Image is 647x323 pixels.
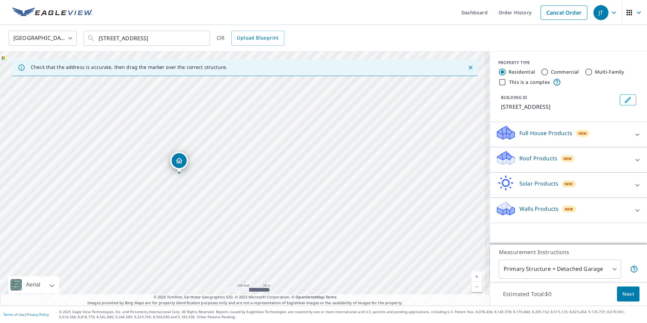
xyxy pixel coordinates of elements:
[495,175,642,195] div: Solar ProductsNew
[59,309,644,320] p: © 2025 Eagle View Technologies, Inc. and Pictometry International Corp. All Rights Reserved. Repo...
[519,154,557,162] p: Roof Products
[630,265,638,273] span: Your report will include the primary structure and a detached garage if one exists.
[495,150,642,170] div: Roof ProductsNew
[541,5,587,20] a: Cancel Order
[495,125,642,144] div: Full House ProductsNew
[466,63,475,72] button: Close
[501,103,617,111] p: [STREET_ADDRESS]
[12,8,93,18] img: EV Logo
[565,206,573,212] span: New
[499,260,621,279] div: Primary Structure + Detached Garage
[498,287,557,302] p: Estimated Total: $0
[519,179,558,188] p: Solar Products
[509,79,550,86] label: This is a complex
[578,131,587,136] span: New
[9,29,77,48] div: [GEOGRAPHIC_DATA]
[231,31,284,46] a: Upload Blueprint
[3,312,49,317] p: |
[501,94,527,100] p: BUILDING ID
[217,31,284,46] div: OR
[564,181,573,187] span: New
[519,205,559,213] p: Walls Products
[27,312,49,317] a: Privacy Policy
[31,64,227,70] p: Check that the address is accurate, then drag the marker over the correct structure.
[551,69,579,75] label: Commercial
[99,29,196,48] input: Search by address or latitude-longitude
[498,60,639,66] div: PROPERTY TYPE
[620,94,636,105] button: Edit building 1
[154,294,337,300] span: © 2025 TomTom, Earthstar Geographics SIO, © 2025 Microsoft Corporation, ©
[472,282,482,292] a: Current Level 18, Zoom Out
[499,248,638,256] p: Measurement Instructions
[326,294,337,299] a: Terms
[595,69,624,75] label: Multi-Family
[3,312,25,317] a: Terms of Use
[563,156,572,161] span: New
[8,276,59,293] div: Aerial
[617,287,639,302] button: Next
[622,290,634,298] span: Next
[495,201,642,220] div: Walls ProductsNew
[472,271,482,282] a: Current Level 18, Zoom In
[237,34,278,42] span: Upload Blueprint
[24,276,42,293] div: Aerial
[170,152,188,173] div: Dropped pin, building 1, Residential property, 21060 153rd Ave Milaca, MN 56353
[296,294,324,299] a: OpenStreetMap
[508,69,535,75] label: Residential
[519,129,572,137] p: Full House Products
[593,5,608,20] div: JT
